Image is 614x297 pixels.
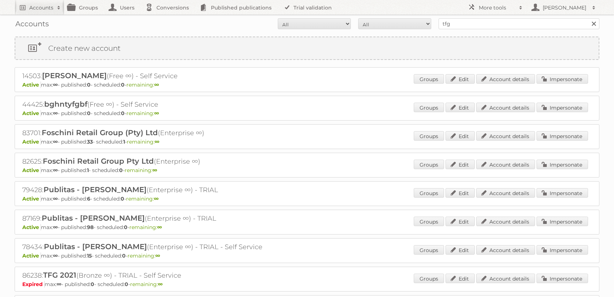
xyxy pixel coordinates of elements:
strong: ∞ [53,252,58,259]
strong: ∞ [155,138,159,145]
strong: 0 [87,81,91,88]
span: remaining: [130,281,163,288]
h2: 86238: (Bronze ∞) - TRIAL - Self Service [22,271,278,280]
a: Impersonate [537,131,588,141]
a: Edit [446,217,475,226]
span: Active [22,110,41,117]
p: max: - published: - scheduled: - [22,195,592,202]
span: remaining: [127,138,159,145]
p: max: - published: - scheduled: - [22,252,592,259]
p: max: - published: - scheduled: - [22,138,592,145]
h2: 44425: (Free ∞) - Self Service [22,100,278,109]
strong: 0 [91,281,94,288]
p: max: - published: - scheduled: - [22,281,592,288]
a: Edit [446,74,475,84]
span: Active [22,195,41,202]
h2: Accounts [29,4,53,11]
span: Expired [22,281,45,288]
strong: 1 [123,138,125,145]
span: remaining: [126,110,159,117]
a: Create new account [15,37,599,59]
a: Groups [414,131,444,141]
strong: ∞ [154,195,159,202]
span: Foschini Retail Group Pty Ltd [43,157,154,165]
strong: 33 [87,138,93,145]
span: TFG 2021 [43,271,76,279]
span: Active [22,138,41,145]
p: max: - published: - scheduled: - [22,110,592,117]
a: Groups [414,160,444,169]
span: Active [22,224,41,231]
span: remaining: [126,81,159,88]
a: Edit [446,103,475,112]
strong: 0 [119,167,123,174]
a: Groups [414,217,444,226]
strong: 0 [121,81,125,88]
span: Active [22,81,41,88]
strong: 0 [124,224,128,231]
a: Groups [414,274,444,283]
a: Impersonate [537,274,588,283]
a: Edit [446,188,475,198]
span: remaining: [125,167,157,174]
strong: ∞ [154,81,159,88]
h2: 87169: (Enterprise ∞) - TRIAL [22,214,278,223]
a: Impersonate [537,74,588,84]
h2: 78434: (Enterprise ∞) - TRIAL - Self Service [22,242,278,252]
a: Impersonate [537,188,588,198]
strong: ∞ [53,110,58,117]
strong: ∞ [157,224,162,231]
a: Edit [446,245,475,255]
strong: 98 [87,224,94,231]
strong: 0 [122,252,126,259]
strong: ∞ [152,167,157,174]
strong: ∞ [53,224,58,231]
span: Active [22,252,41,259]
a: Account details [476,245,535,255]
strong: 1 [87,167,89,174]
a: Impersonate [537,245,588,255]
a: Account details [476,131,535,141]
a: Account details [476,74,535,84]
a: Groups [414,245,444,255]
strong: ∞ [154,110,159,117]
strong: ∞ [155,252,160,259]
a: Groups [414,74,444,84]
a: Account details [476,188,535,198]
strong: 15 [87,252,92,259]
strong: ∞ [57,281,61,288]
a: Groups [414,188,444,198]
a: Edit [446,274,475,283]
span: [PERSON_NAME] [42,71,107,80]
h2: 14503: (Free ∞) - Self Service [22,71,278,81]
h2: 79428: (Enterprise ∞) - TRIAL [22,185,278,195]
strong: 0 [121,195,124,202]
strong: 6 [87,195,90,202]
strong: ∞ [53,195,58,202]
strong: ∞ [53,81,58,88]
h2: More tools [479,4,515,11]
span: remaining: [128,252,160,259]
span: Publitas - [PERSON_NAME] [42,214,145,222]
p: max: - published: - scheduled: - [22,224,592,231]
a: Edit [446,131,475,141]
h2: [PERSON_NAME] [541,4,588,11]
a: Account details [476,274,535,283]
strong: 0 [87,110,91,117]
span: bghntyfgbf [44,100,87,108]
strong: ∞ [158,281,163,288]
a: Account details [476,217,535,226]
span: Foschini Retail Group (Pty) Ltd [42,128,158,137]
h2: 83701: (Enterprise ∞) [22,128,278,138]
a: Account details [476,103,535,112]
strong: ∞ [53,138,58,145]
strong: 0 [121,110,125,117]
span: remaining: [129,224,162,231]
a: Impersonate [537,160,588,169]
a: Impersonate [537,103,588,112]
span: Active [22,167,41,174]
span: Publitas - [PERSON_NAME] [44,242,147,251]
a: Account details [476,160,535,169]
strong: ∞ [53,167,58,174]
a: Impersonate [537,217,588,226]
